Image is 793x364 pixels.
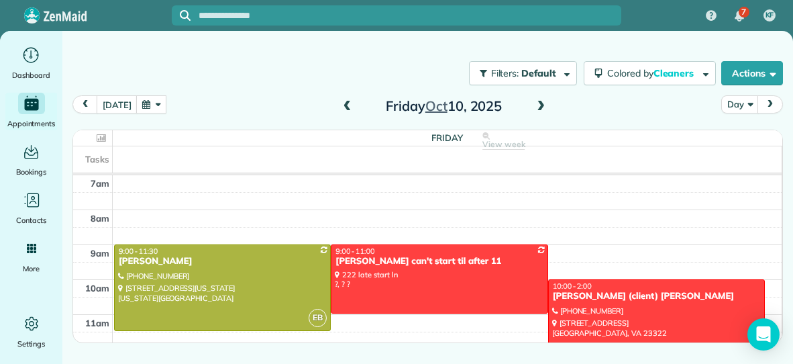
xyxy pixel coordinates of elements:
span: 7 [741,7,746,17]
h2: Friday 10, 2025 [360,99,528,113]
span: Filters: [491,67,519,79]
span: EB [309,309,327,327]
button: Actions [721,61,783,85]
span: Oct [425,97,447,114]
span: Settings [17,337,46,351]
div: [PERSON_NAME] can't start til after 11 [335,256,543,267]
a: Filters: Default [462,61,577,85]
button: [DATE] [97,95,137,113]
span: Friday [431,132,463,143]
span: 10am [85,283,109,293]
button: Filters: Default [469,61,577,85]
span: Appointments [7,117,56,130]
span: Contacts [16,214,46,227]
button: Colored byCleaners [584,61,716,85]
span: 7am [91,178,109,189]
span: Bookings [16,165,47,179]
span: Default [521,67,557,79]
button: next [757,95,783,113]
svg: Focus search [180,10,191,21]
span: Colored by [607,67,698,79]
span: Cleaners [653,67,696,79]
span: More [23,262,40,275]
button: Day [721,95,758,113]
span: 11am [85,318,109,328]
a: Settings [5,313,57,351]
span: Tasks [85,154,109,165]
a: Bookings [5,141,57,179]
span: View week [482,139,525,150]
span: 9:00 - 11:00 [335,246,374,256]
a: Appointments [5,93,57,130]
span: 9:00 - 11:30 [119,246,158,256]
a: Dashboard [5,44,57,82]
span: 9am [91,248,109,259]
span: Dashboard [12,69,50,82]
span: 8am [91,213,109,224]
div: [PERSON_NAME] (client) [PERSON_NAME] [552,291,761,302]
div: [PERSON_NAME] [118,256,327,267]
span: 10:00 - 2:00 [553,281,592,291]
span: KF [765,10,774,21]
div: Open Intercom Messenger [747,318,780,351]
button: Focus search [172,10,191,21]
div: 7 unread notifications [725,1,753,31]
a: Contacts [5,189,57,227]
button: prev [72,95,98,113]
